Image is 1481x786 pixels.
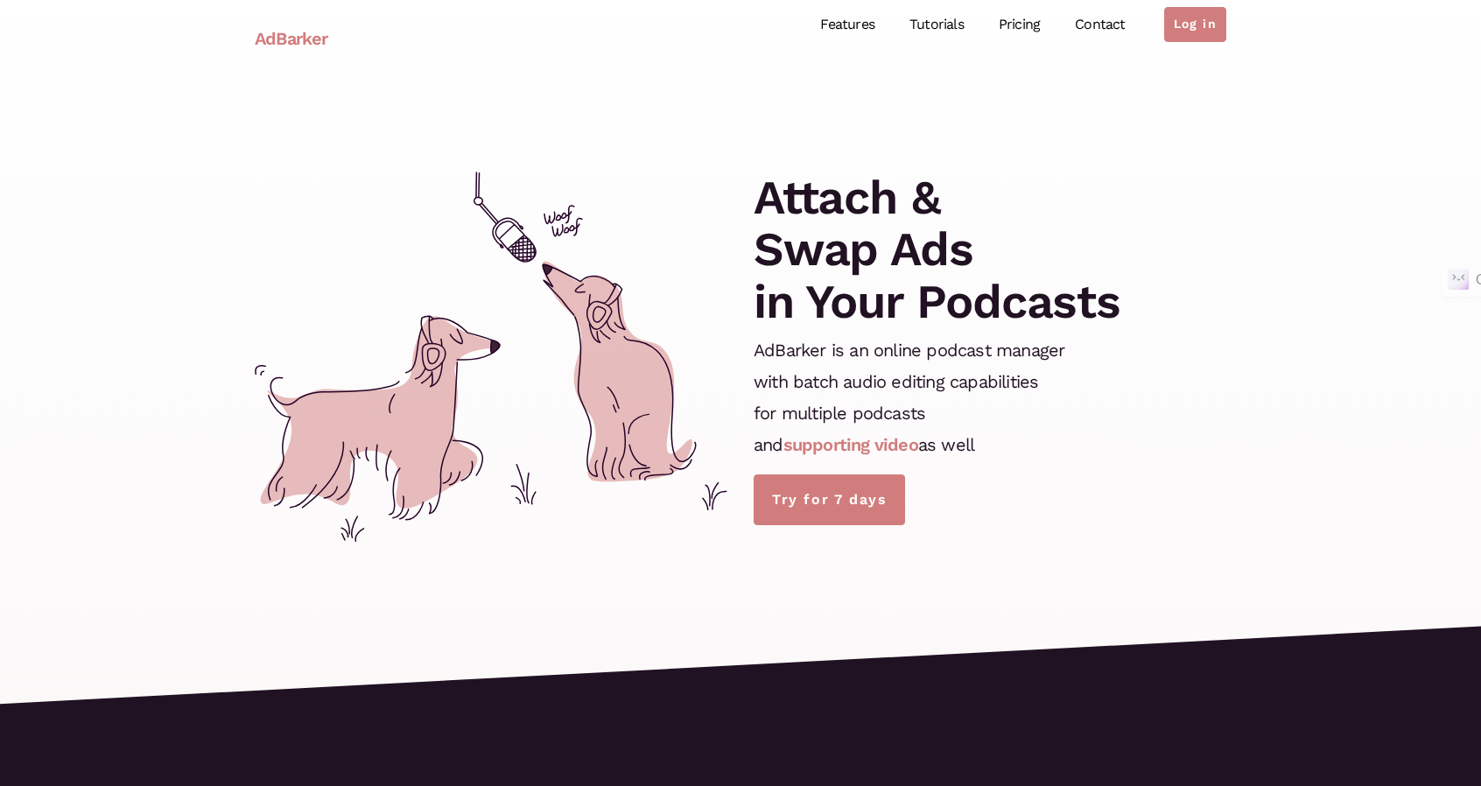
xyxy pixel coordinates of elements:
img: cover.svg [255,172,727,542]
a: AdBarker [255,18,328,59]
a: supporting video [783,434,918,455]
a: Log in [1164,7,1226,42]
p: AdBarker is an online podcast manager with batch audio editing capabilities for multiple podcasts... [754,334,1064,460]
h1: Attach & Swap Ads in Your Podcasts [754,172,1120,327]
a: Try for 7 days [754,474,905,525]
